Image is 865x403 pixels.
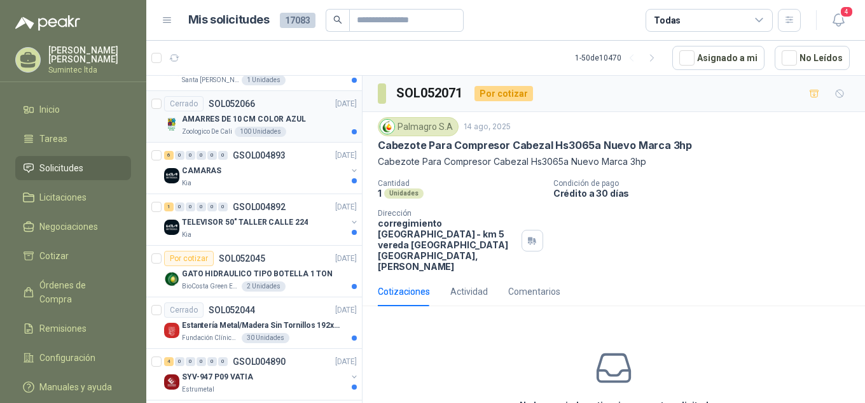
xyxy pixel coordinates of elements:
p: 14 ago, 2025 [464,121,511,133]
p: GSOL004890 [233,357,286,366]
img: Company Logo [380,120,394,134]
div: 0 [186,202,195,211]
div: Unidades [384,188,424,199]
img: Company Logo [164,117,179,132]
p: Kia [182,230,191,240]
a: Licitaciones [15,185,131,209]
p: Estantería Metal/Madera Sin Tornillos 192x100x50 cm 5 Niveles Gris [182,320,340,332]
a: Manuales y ayuda [15,375,131,399]
img: Company Logo [164,323,179,338]
div: Por cotizar [474,86,533,101]
a: Por cotizarSOL052045[DATE] Company LogoGATO HIDRAULICO TIPO BOTELLA 1 TONBioCosta Green Energy S.... [146,246,362,297]
div: 6 [164,151,174,160]
p: [DATE] [335,253,357,265]
div: Cerrado [164,302,204,318]
div: Cotizaciones [378,285,430,299]
div: 0 [175,357,184,366]
h1: Mis solicitudes [188,11,270,29]
div: 0 [197,357,206,366]
p: Sumintec ltda [48,66,131,74]
p: [DATE] [335,356,357,368]
p: [DATE] [335,201,357,213]
div: 0 [207,357,217,366]
div: 4 [164,357,174,366]
div: 0 [175,151,184,160]
div: 0 [218,357,228,366]
a: 6 0 0 0 0 0 GSOL004893[DATE] Company LogoCAMARASKia [164,148,359,188]
button: Asignado a mi [672,46,765,70]
p: SOL052044 [209,306,255,315]
div: 0 [186,151,195,160]
h3: SOL052071 [396,83,464,103]
div: 1 [164,202,174,211]
span: Configuración [39,351,95,365]
p: Cantidad [378,179,543,188]
span: Solicitudes [39,161,83,175]
p: [DATE] [335,304,357,316]
span: 4 [840,6,854,18]
p: SOL052045 [219,254,265,263]
div: Todas [654,13,681,27]
p: TELEVISOR 50" TALLER CALLE 224 [182,216,308,229]
p: BioCosta Green Energy S.A.S [182,281,239,292]
p: Cabezote Para Compresor Cabezal Hs3065a Nuevo Marca 3hp [378,155,850,169]
p: [DATE] [335,98,357,110]
p: Fundación Clínica Shaio [182,333,239,343]
a: Configuración [15,346,131,370]
p: SOL052066 [209,99,255,108]
div: 0 [218,202,228,211]
div: 100 Unidades [235,127,286,137]
div: 0 [175,202,184,211]
div: Por cotizar [164,251,214,266]
button: 4 [827,9,850,32]
a: Tareas [15,127,131,151]
a: Inicio [15,97,131,122]
p: Santa [PERSON_NAME] [182,75,239,85]
p: Cabezote Para Compresor Cabezal Hs3065a Nuevo Marca 3hp [378,139,692,152]
span: search [333,15,342,24]
p: [PERSON_NAME] [PERSON_NAME] [48,46,131,64]
div: Actividad [450,285,488,299]
p: 1 [378,188,382,199]
div: Cerrado [164,96,204,111]
p: GSOL004892 [233,202,286,211]
span: Tareas [39,132,67,146]
a: 4 0 0 0 0 0 GSOL004890[DATE] Company LogoSYV-947 P09 VATIAEstrumetal [164,354,359,395]
a: Órdenes de Compra [15,273,131,311]
a: CerradoSOL052066[DATE] Company LogoAMARRES DE 10 CM COLOR AZULZoologico De Cali100 Unidades [146,91,362,143]
img: Company Logo [164,220,179,235]
div: 30 Unidades [242,333,289,343]
span: Inicio [39,103,60,117]
span: Licitaciones [39,190,86,204]
div: 1 Unidades [242,75,286,85]
div: 0 [218,151,228,160]
p: [DATE] [335,150,357,162]
a: Negociaciones [15,215,131,239]
p: Kia [182,178,191,188]
img: Company Logo [164,271,179,286]
button: No Leídos [775,46,850,70]
img: Company Logo [164,168,179,183]
img: Logo peakr [15,15,80,31]
p: SYV-947 P09 VATIA [182,371,253,383]
p: AMARRES DE 10 CM COLOR AZUL [182,113,306,125]
p: GATO HIDRAULICO TIPO BOTELLA 1 TON [182,268,333,280]
a: Solicitudes [15,156,131,180]
span: Negociaciones [39,220,98,234]
a: 1 0 0 0 0 0 GSOL004892[DATE] Company LogoTELEVISOR 50" TALLER CALLE 224Kia [164,199,359,240]
a: CerradoSOL052044[DATE] Company LogoEstantería Metal/Madera Sin Tornillos 192x100x50 cm 5 Niveles ... [146,297,362,349]
div: 0 [186,357,195,366]
div: 1 - 50 de 10470 [575,48,662,68]
div: Comentarios [508,285,560,299]
span: Cotizar [39,249,69,263]
div: 2 Unidades [242,281,286,292]
span: Remisiones [39,322,86,336]
span: Manuales y ayuda [39,380,112,394]
a: Remisiones [15,316,131,341]
p: Crédito a 30 días [553,188,860,199]
a: Cotizar [15,244,131,268]
span: 17083 [280,13,315,28]
p: GSOL004893 [233,151,286,160]
div: 0 [197,151,206,160]
p: corregimiento [GEOGRAPHIC_DATA] - km 5 vereda [GEOGRAPHIC_DATA] [GEOGRAPHIC_DATA] , [PERSON_NAME] [378,218,516,272]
